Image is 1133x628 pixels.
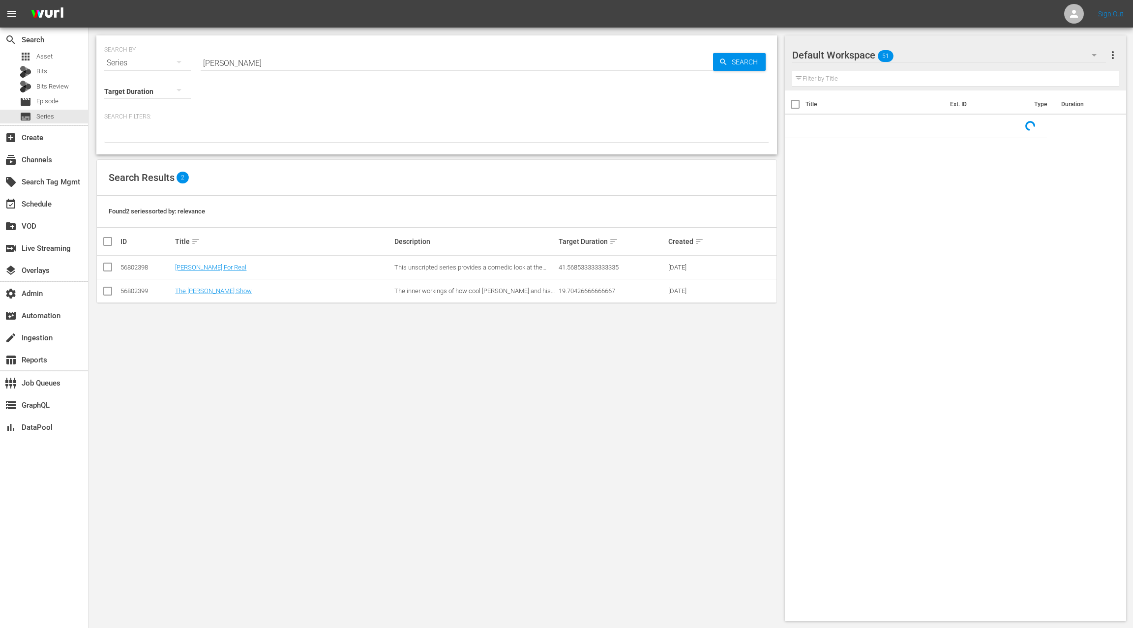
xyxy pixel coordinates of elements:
span: 51 [878,46,894,66]
span: Reports [5,354,17,366]
span: The inner workings of how cool [PERSON_NAME] and his gang can be. [394,287,555,302]
div: [DATE] [668,264,720,271]
span: Episode [20,96,31,108]
button: Search [713,53,766,71]
th: Type [1028,90,1055,118]
span: VOD [5,220,17,232]
div: 19.70426666666667 [559,287,665,295]
th: Ext. ID [944,90,1028,118]
span: Ingestion [5,332,17,344]
span: Episode [36,96,59,106]
span: Job Queues [5,377,17,389]
span: Search [728,53,766,71]
div: Title [175,236,391,247]
span: Automation [5,310,17,322]
span: Asset [36,52,53,61]
span: DataPool [5,421,17,433]
span: Channels [5,154,17,166]
div: Series [104,49,191,77]
div: ID [120,238,172,245]
span: This unscripted series provides a comedic look at the busy life of radio host and TV personality ... [394,264,546,293]
span: Found 2 series sorted by: relevance [109,208,205,215]
span: sort [695,237,704,246]
span: Search Tag Mgmt [5,176,17,188]
span: GraphQL [5,399,17,411]
p: Search Filters: [104,113,769,121]
span: Asset [20,51,31,62]
a: The [PERSON_NAME] Show [175,287,252,295]
span: Bits [36,66,47,76]
button: more_vert [1107,43,1119,67]
div: Target Duration [559,236,665,247]
a: [PERSON_NAME] For Real [175,264,246,271]
span: Series [36,112,54,121]
span: sort [191,237,200,246]
span: Search Results [109,172,175,183]
span: Search [5,34,17,46]
span: sort [609,237,618,246]
span: Bits Review [36,82,69,91]
div: 56802398 [120,264,172,271]
span: Create [5,132,17,144]
div: Description [394,238,556,245]
div: Created [668,236,720,247]
th: Duration [1055,90,1114,118]
div: Default Workspace [792,41,1106,69]
span: 2 [177,172,189,183]
div: 41.568533333333335 [559,264,665,271]
span: Admin [5,288,17,299]
div: Bits Review [20,81,31,92]
img: ans4CAIJ8jUAAAAAAAAAAAAAAAAAAAAAAAAgQb4GAAAAAAAAAAAAAAAAAAAAAAAAJMjXAAAAAAAAAAAAAAAAAAAAAAAAgAT5G... [24,2,71,26]
span: Series [20,111,31,122]
span: Live Streaming [5,242,17,254]
span: more_vert [1107,49,1119,61]
div: 56802399 [120,287,172,295]
th: Title [805,90,944,118]
div: [DATE] [668,287,720,295]
span: menu [6,8,18,20]
span: Overlays [5,265,17,276]
a: Sign Out [1098,10,1124,18]
span: Schedule [5,198,17,210]
div: Bits [20,66,31,78]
